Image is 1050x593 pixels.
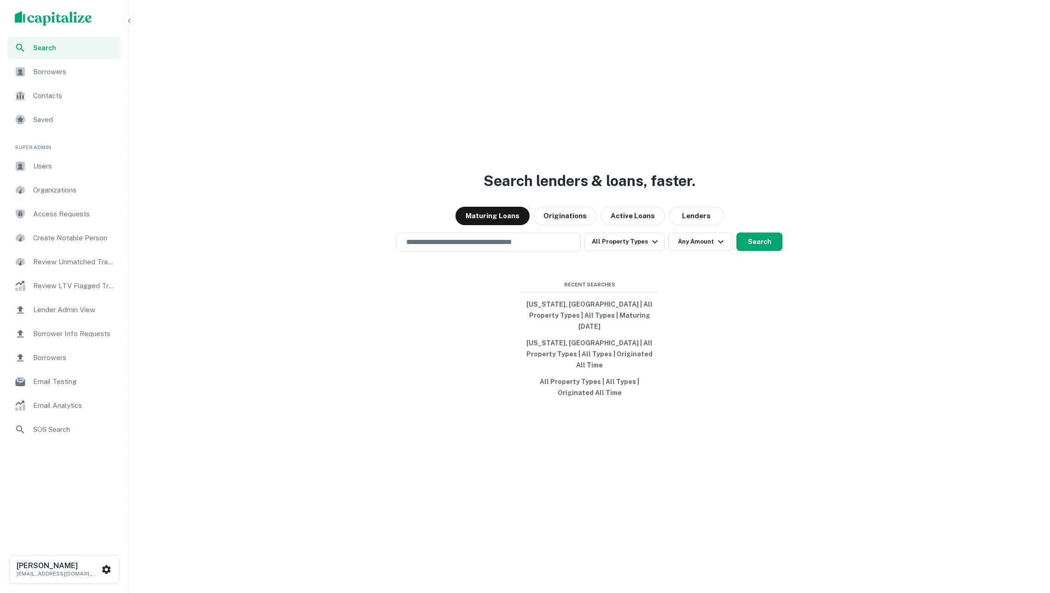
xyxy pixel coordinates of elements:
[33,66,116,77] span: Borrowers
[533,207,597,225] button: Originations
[7,419,121,441] a: SOS Search
[33,400,116,411] span: Email Analytics
[7,323,121,345] a: Borrower Info Requests
[33,304,116,315] span: Lender Admin View
[33,280,116,291] span: Review LTV Flagged Transactions
[33,114,116,125] span: Saved
[33,90,116,101] span: Contacts
[7,347,121,369] a: Borrowers
[7,227,121,249] a: Create Notable Person
[7,155,121,177] a: Users
[9,555,119,584] button: [PERSON_NAME][EMAIL_ADDRESS][DOMAIN_NAME]
[520,281,659,289] span: Recent Searches
[1004,490,1050,534] iframe: Chat Widget
[15,11,92,26] img: capitalize-logo.png
[736,233,782,251] button: Search
[7,395,121,417] a: Email Analytics
[520,373,659,401] button: All Property Types | All Types | Originated All Time
[33,256,116,267] span: Review Unmatched Transactions
[7,85,121,107] a: Contacts
[520,335,659,373] button: [US_STATE], [GEOGRAPHIC_DATA] | All Property Types | All Types | Originated All Time
[33,43,116,53] span: Search
[33,233,116,244] span: Create Notable Person
[584,233,665,251] button: All Property Types
[669,207,724,225] button: Lenders
[7,371,121,393] a: Email Testing
[7,61,121,83] a: Borrowers
[33,424,116,435] span: SOS Search
[17,562,99,570] h6: [PERSON_NAME]
[7,275,121,297] a: Review LTV Flagged Transactions
[7,109,121,131] a: Saved
[455,207,530,225] button: Maturing Loans
[33,161,116,172] span: Users
[7,251,121,273] a: Review Unmatched Transactions
[33,328,116,339] span: Borrower Info Requests
[33,185,116,196] span: Organizations
[7,203,121,225] a: Access Requests
[7,179,121,201] a: Organizations
[33,376,116,387] span: Email Testing
[17,570,99,578] p: [EMAIL_ADDRESS][DOMAIN_NAME]
[520,296,659,335] button: [US_STATE], [GEOGRAPHIC_DATA] | All Property Types | All Types | Maturing [DATE]
[7,299,121,321] a: Lender Admin View
[7,37,121,59] a: Search
[7,133,121,155] li: Super Admin
[601,207,665,225] button: Active Loans
[668,233,733,251] button: Any Amount
[484,170,695,192] h3: Search lenders & loans, faster.
[33,352,116,363] span: Borrowers
[33,209,116,220] span: Access Requests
